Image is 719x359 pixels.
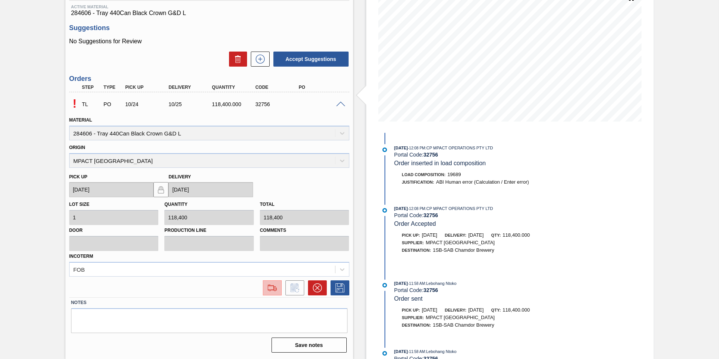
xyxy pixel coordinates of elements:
[382,351,387,356] img: atual
[167,85,215,90] div: Delivery
[422,307,437,313] span: [DATE]
[445,308,466,312] span: Delivery:
[436,179,529,185] span: ABI Human error (Calculation / Enter error)
[69,24,349,32] h3: Suggestions
[426,315,495,320] span: MPACT [GEOGRAPHIC_DATA]
[425,206,493,211] span: : CP MPACT OPERATIONS PTY LTD
[394,295,423,302] span: Order sent
[394,221,436,227] span: Order Accepted
[270,51,349,67] div: Accept Suggestions
[210,85,259,90] div: Quantity
[423,212,438,218] strong: 32756
[123,101,172,107] div: 10/24/2025
[422,232,437,238] span: [DATE]
[503,232,530,238] span: 118,400.000
[433,322,494,328] span: 1SB-SAB Chamdor Brewery
[69,254,93,259] label: Incoterm
[260,225,349,236] label: Comments
[69,182,154,197] input: mm/dd/yyyy
[102,85,124,90] div: Type
[402,240,424,245] span: Supplier:
[447,172,461,177] span: 19689
[71,10,347,17] span: 284606 - Tray 440Can Black Crown G&D L
[156,185,165,194] img: locked
[394,152,573,158] div: Portal Code:
[282,280,304,295] div: Inform order change
[69,225,159,236] label: Door
[402,233,420,237] span: Pick up:
[425,281,457,286] span: : Lebohang Ntoko
[69,75,349,83] h3: Orders
[394,206,408,211] span: [DATE]
[426,240,495,245] span: MPACT [GEOGRAPHIC_DATA]
[123,85,172,90] div: Pick up
[71,5,347,9] span: Active Material
[408,207,425,211] span: - 12:08 PM
[272,338,347,353] button: Save notes
[247,52,270,67] div: New suggestion
[80,96,103,113] div: Trading Load Composition
[167,101,215,107] div: 10/25/2025
[382,283,387,288] img: atual
[425,349,457,354] span: : Lebohang Ntoko
[168,174,191,179] label: Delivery
[69,117,92,123] label: Material
[408,281,425,286] span: - 11:58 AM
[304,280,327,295] div: Cancel Order
[69,202,89,207] label: Lot size
[327,280,349,295] div: Save Order
[225,52,247,67] div: Delete Suggestions
[503,307,530,313] span: 118,400.000
[273,52,349,67] button: Accept Suggestions
[259,280,282,295] div: Go to Load Composition
[433,247,494,253] span: 1SB-SAB Chamdor Brewery
[69,97,80,111] p: Pending Acceptance
[80,85,103,90] div: Step
[297,85,345,90] div: PO
[82,101,101,107] p: TL
[394,349,408,354] span: [DATE]
[394,212,573,218] div: Portal Code:
[69,174,88,179] label: Pick up
[423,287,438,293] strong: 32756
[491,233,501,237] span: Qty:
[408,146,425,150] span: - 12:08 PM
[468,307,484,313] span: [DATE]
[69,145,85,150] label: Origin
[408,350,425,354] span: - 11:58 AM
[102,101,124,107] div: Purchase order
[423,152,438,158] strong: 32756
[394,281,408,286] span: [DATE]
[164,202,187,207] label: Quantity
[69,38,349,45] p: No Suggestions for Review
[168,182,253,197] input: mm/dd/yyyy
[402,172,446,177] span: Load Composition :
[382,208,387,213] img: atual
[394,160,486,166] span: Order inserted in load composition
[402,308,420,312] span: Pick up:
[382,148,387,152] img: atual
[253,101,302,107] div: 32756
[253,85,302,90] div: Code
[402,323,431,327] span: Destination:
[153,182,168,197] button: locked
[491,308,501,312] span: Qty:
[402,248,431,253] span: Destination:
[402,180,434,184] span: Justification:
[260,202,275,207] label: Total
[210,101,259,107] div: 118,400.000
[394,287,573,293] div: Portal Code:
[425,146,493,150] span: : CP MPACT OPERATIONS PTY LTD
[71,297,347,308] label: Notes
[445,233,466,237] span: Delivery:
[164,225,254,236] label: Production Line
[468,232,484,238] span: [DATE]
[402,315,424,320] span: Supplier:
[394,146,408,150] span: [DATE]
[73,266,85,272] div: FOB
